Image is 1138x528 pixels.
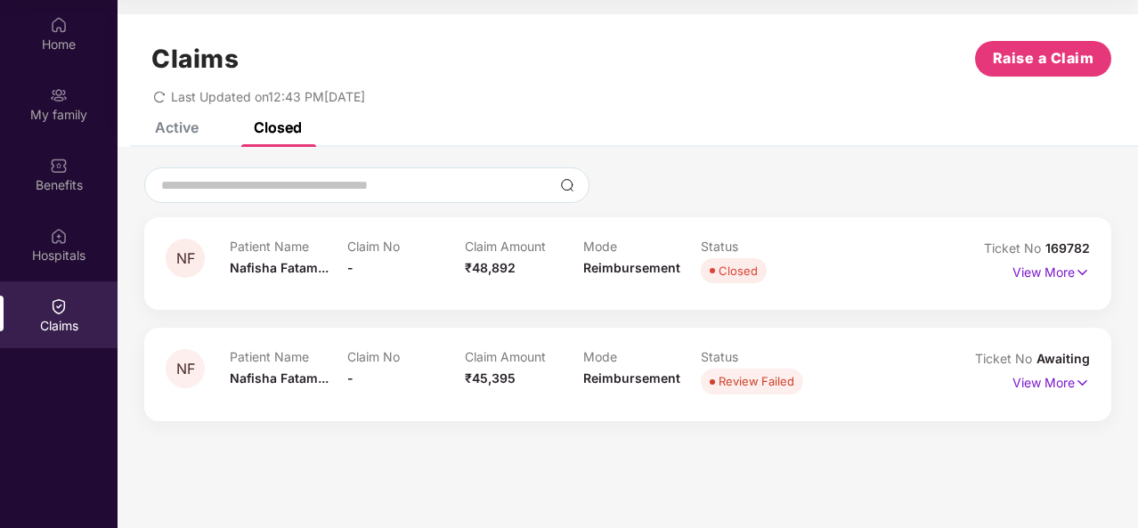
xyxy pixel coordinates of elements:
span: Reimbursement [583,370,680,386]
p: Claim No [347,349,465,364]
span: Raise a Claim [993,47,1094,69]
img: svg+xml;base64,PHN2ZyBpZD0iSG9tZSIgeG1sbnM9Imh0dHA6Ly93d3cudzMub3JnLzIwMDAvc3ZnIiB3aWR0aD0iMjAiIG... [50,16,68,34]
span: Ticket No [975,351,1036,366]
div: Active [155,118,199,136]
span: - [347,370,354,386]
span: - [347,260,354,275]
p: Mode [583,349,701,364]
img: svg+xml;base64,PHN2ZyBpZD0iSG9zcGl0YWxzIiB4bWxucz0iaHR0cDovL3d3dy53My5vcmcvMjAwMC9zdmciIHdpZHRoPS... [50,227,68,245]
span: Nafisha Fatam... [230,370,329,386]
p: Claim Amount [465,239,582,254]
p: Patient Name [230,239,347,254]
img: svg+xml;base64,PHN2ZyB3aWR0aD0iMjAiIGhlaWdodD0iMjAiIHZpZXdCb3g9IjAgMCAyMCAyMCIgZmlsbD0ibm9uZSIgeG... [50,86,68,104]
span: 169782 [1045,240,1090,256]
span: Awaiting [1036,351,1090,366]
span: NF [176,361,195,377]
img: svg+xml;base64,PHN2ZyBpZD0iQ2xhaW0iIHhtbG5zPSJodHRwOi8vd3d3LnczLm9yZy8yMDAwL3N2ZyIgd2lkdGg9IjIwIi... [50,297,68,315]
div: Closed [254,118,302,136]
span: Last Updated on 12:43 PM[DATE] [171,89,365,104]
h1: Claims [151,44,239,74]
p: Status [701,349,818,364]
img: svg+xml;base64,PHN2ZyB4bWxucz0iaHR0cDovL3d3dy53My5vcmcvMjAwMC9zdmciIHdpZHRoPSIxNyIgaGVpZ2h0PSIxNy... [1075,373,1090,393]
span: Ticket No [984,240,1045,256]
img: svg+xml;base64,PHN2ZyB4bWxucz0iaHR0cDovL3d3dy53My5vcmcvMjAwMC9zdmciIHdpZHRoPSIxNyIgaGVpZ2h0PSIxNy... [1075,263,1090,282]
p: Claim Amount [465,349,582,364]
img: svg+xml;base64,PHN2ZyBpZD0iQmVuZWZpdHMiIHhtbG5zPSJodHRwOi8vd3d3LnczLm9yZy8yMDAwL3N2ZyIgd2lkdGg9Ij... [50,157,68,175]
p: View More [1012,258,1090,282]
img: svg+xml;base64,PHN2ZyBpZD0iU2VhcmNoLTMyeDMyIiB4bWxucz0iaHR0cDovL3d3dy53My5vcmcvMjAwMC9zdmciIHdpZH... [560,178,574,192]
span: NF [176,251,195,266]
p: Status [701,239,818,254]
p: Claim No [347,239,465,254]
p: Patient Name [230,349,347,364]
span: Nafisha Fatam... [230,260,329,275]
span: Reimbursement [583,260,680,275]
div: Review Failed [719,372,794,390]
button: Raise a Claim [975,41,1111,77]
span: ₹45,395 [465,370,516,386]
p: Mode [583,239,701,254]
p: View More [1012,369,1090,393]
span: ₹48,892 [465,260,516,275]
div: Closed [719,262,758,280]
span: redo [153,89,166,104]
